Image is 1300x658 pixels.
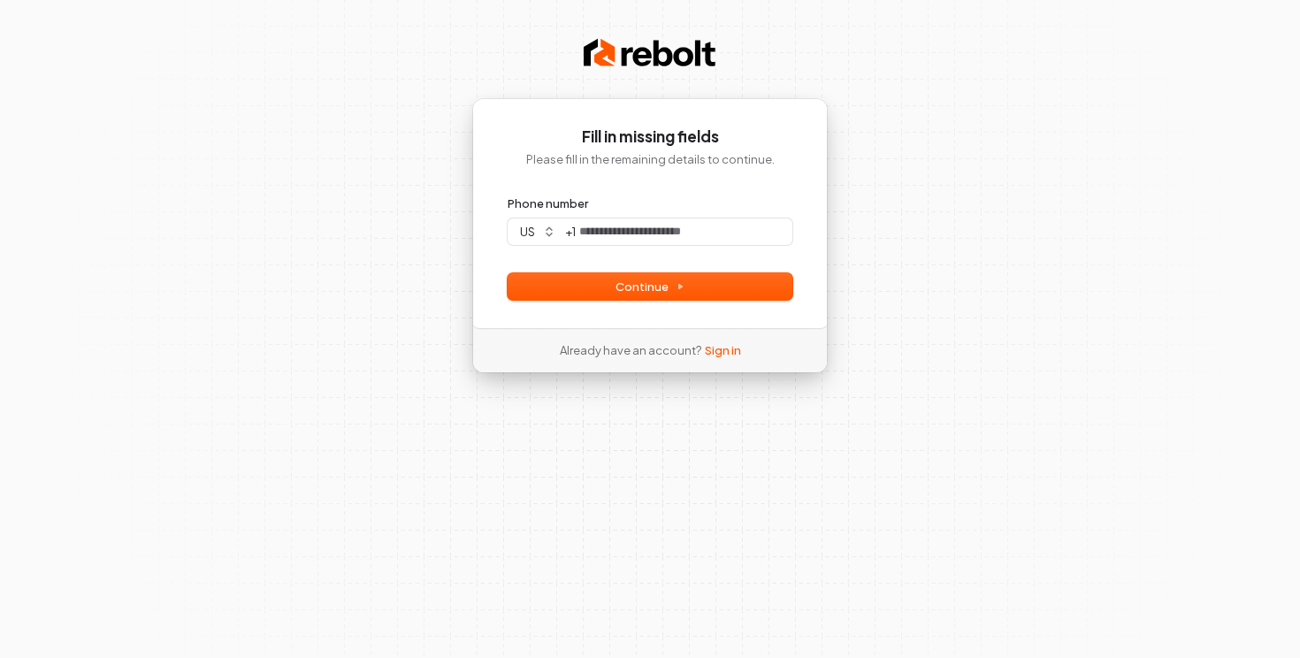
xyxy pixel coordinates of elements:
[705,342,741,358] a: Sign in
[508,273,792,300] button: Continue
[508,195,588,211] label: Phone number
[508,126,792,148] h1: Fill in missing fields
[508,218,563,245] button: us
[616,279,684,295] span: Continue
[560,342,701,358] span: Already have an account?
[584,35,716,71] img: Rebolt Logo
[508,151,792,167] p: Please fill in the remaining details to continue.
